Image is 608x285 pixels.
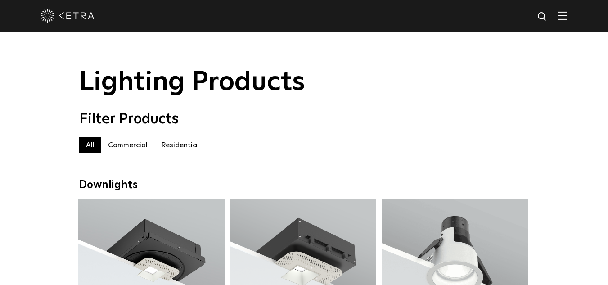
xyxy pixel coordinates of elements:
[79,111,529,128] div: Filter Products
[41,9,95,23] img: ketra-logo-2019-white
[101,137,154,153] label: Commercial
[154,137,206,153] label: Residential
[79,137,101,153] label: All
[558,11,567,20] img: Hamburger%20Nav.svg
[79,69,305,96] span: Lighting Products
[79,179,529,192] div: Downlights
[537,11,548,23] img: search icon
